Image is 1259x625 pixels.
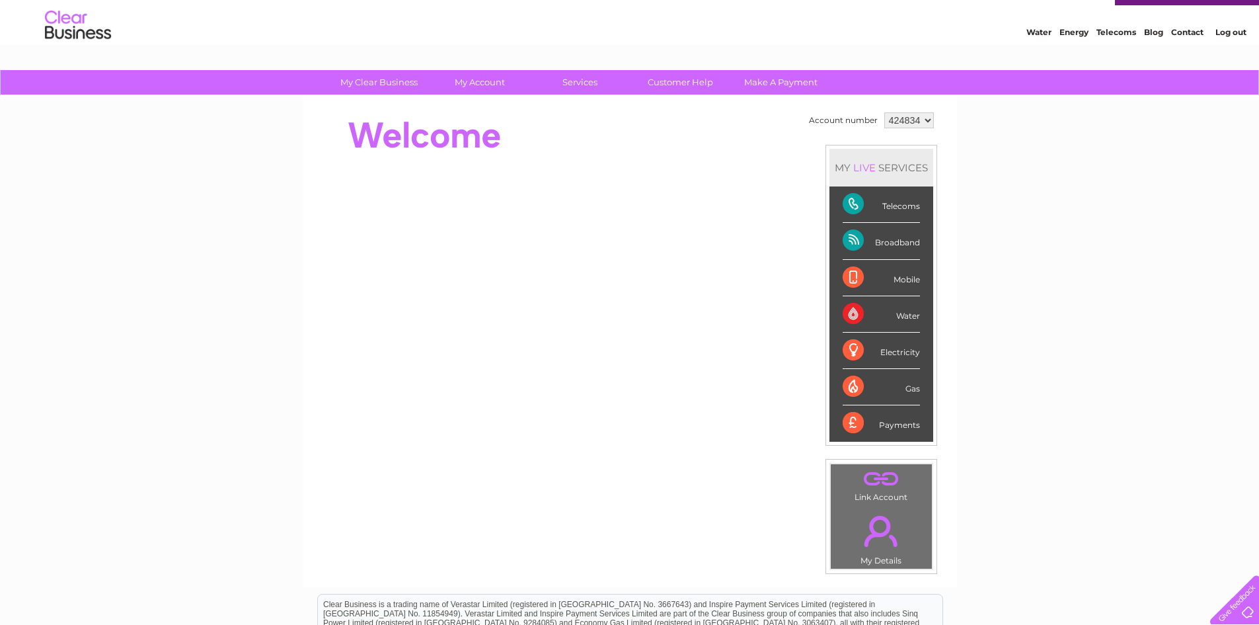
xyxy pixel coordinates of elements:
[843,223,920,259] div: Broadband
[318,7,942,64] div: Clear Business is a trading name of Verastar Limited (registered in [GEOGRAPHIC_DATA] No. 3667643...
[843,333,920,369] div: Electricity
[843,187,920,223] div: Telecoms
[830,464,933,505] td: Link Account
[726,70,835,95] a: Make A Payment
[843,369,920,405] div: Gas
[834,468,929,491] a: .
[851,161,878,174] div: LIVE
[44,34,112,75] img: logo.png
[1096,56,1136,66] a: Telecoms
[830,505,933,569] td: My Details
[843,405,920,441] div: Payments
[1215,56,1246,66] a: Log out
[806,109,881,132] td: Account number
[1144,56,1163,66] a: Blog
[829,149,933,187] div: MY SERVICES
[843,296,920,333] div: Water
[425,70,534,95] a: My Account
[626,70,735,95] a: Customer Help
[324,70,434,95] a: My Clear Business
[834,508,929,554] a: .
[525,70,634,95] a: Services
[843,260,920,296] div: Mobile
[1059,56,1088,66] a: Energy
[1026,56,1051,66] a: Water
[1010,7,1101,23] a: 0333 014 3131
[1171,56,1203,66] a: Contact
